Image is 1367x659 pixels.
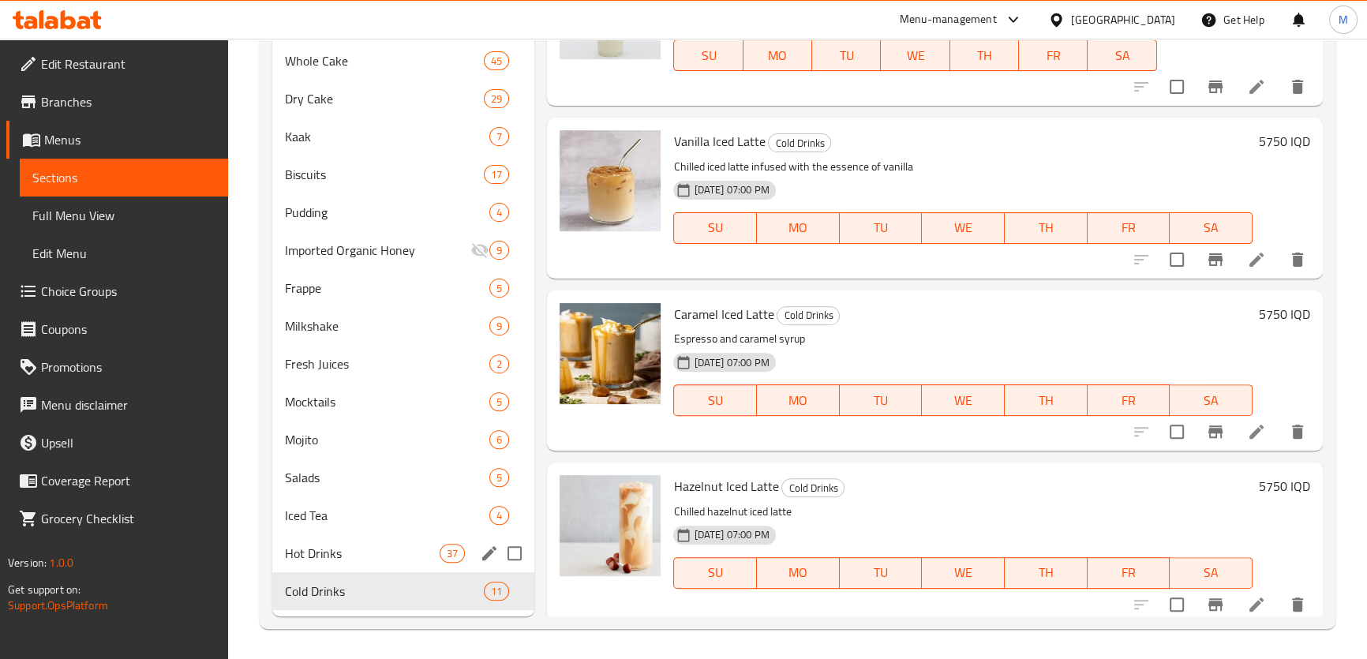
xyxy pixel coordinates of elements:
[840,557,923,589] button: TU
[673,384,757,416] button: SU
[272,421,535,459] div: Mojito6
[6,310,228,348] a: Coupons
[1279,68,1316,106] button: delete
[489,354,509,373] div: items
[490,243,508,258] span: 9
[1279,586,1316,623] button: delete
[1176,561,1246,584] span: SA
[285,165,485,184] span: Biscuits
[922,212,1005,244] button: WE
[484,582,509,601] div: items
[680,561,751,584] span: SU
[272,534,535,572] div: Hot Drinks37edit
[673,39,743,71] button: SU
[1005,557,1088,589] button: TH
[560,303,661,404] img: Caramel Iced Latte
[41,433,215,452] span: Upsell
[928,216,998,239] span: WE
[673,212,757,244] button: SU
[272,572,535,610] div: Cold Drinks11
[490,319,508,334] span: 9
[928,561,998,584] span: WE
[957,44,1013,67] span: TH
[485,54,508,69] span: 45
[41,92,215,111] span: Branches
[272,269,535,307] div: Frappe5
[285,506,490,525] div: Iced Tea
[680,389,751,412] span: SU
[6,462,228,500] a: Coverage Report
[285,51,485,70] span: Whole Cake
[6,83,228,121] a: Branches
[490,508,508,523] span: 4
[818,44,875,67] span: TU
[1170,212,1253,244] button: SA
[560,130,661,231] img: Vanilla Iced Latte
[489,127,509,146] div: items
[272,307,535,345] div: Milkshake9
[8,552,47,573] span: Version:
[1339,11,1348,28] span: M
[485,92,508,107] span: 29
[272,345,535,383] div: Fresh Juices2
[1197,413,1234,451] button: Branch-specific-item
[485,584,508,599] span: 11
[1088,384,1170,416] button: FR
[32,206,215,225] span: Full Menu View
[1160,415,1193,448] span: Select to update
[478,541,501,565] button: edit
[1247,250,1266,269] a: Edit menu item
[1197,241,1234,279] button: Branch-specific-item
[49,552,73,573] span: 1.0.0
[470,241,489,260] svg: Inactive section
[41,282,215,301] span: Choice Groups
[484,165,509,184] div: items
[763,561,833,584] span: MO
[1197,68,1234,106] button: Branch-specific-item
[285,392,490,411] span: Mocktails
[1005,212,1088,244] button: TH
[673,502,1252,522] p: Chilled hazelnut iced latte
[687,527,775,542] span: [DATE] 07:00 PM
[490,357,508,372] span: 2
[41,54,215,73] span: Edit Restaurant
[440,544,465,563] div: items
[757,384,840,416] button: MO
[750,44,806,67] span: MO
[1170,557,1253,589] button: SA
[1094,389,1164,412] span: FR
[673,129,765,153] span: Vanilla Iced Latte
[32,244,215,263] span: Edit Menu
[743,39,812,71] button: MO
[763,389,833,412] span: MO
[285,354,490,373] span: Fresh Juices
[922,384,1005,416] button: WE
[846,561,916,584] span: TU
[1005,384,1088,416] button: TH
[484,51,509,70] div: items
[680,44,736,67] span: SU
[6,121,228,159] a: Menus
[285,279,490,298] span: Frappe
[285,582,485,601] div: Cold Drinks
[1088,39,1156,71] button: SA
[680,216,751,239] span: SU
[1094,561,1164,584] span: FR
[1259,303,1310,325] h6: 5750 IQD
[285,89,485,108] span: Dry Cake
[900,10,997,29] div: Menu-management
[782,479,844,497] span: Cold Drinks
[1259,130,1310,152] h6: 5750 IQD
[673,157,1252,177] p: Chilled iced latte infused with the essence of vanilla
[490,432,508,447] span: 6
[1176,216,1246,239] span: SA
[484,89,509,108] div: items
[777,306,840,325] div: Cold Drinks
[285,316,490,335] span: Milkshake
[1088,557,1170,589] button: FR
[846,216,916,239] span: TU
[840,212,923,244] button: TU
[41,320,215,339] span: Coupons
